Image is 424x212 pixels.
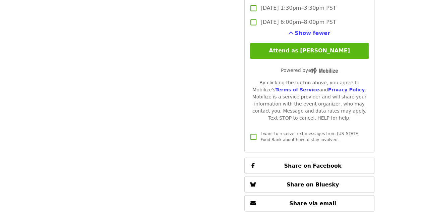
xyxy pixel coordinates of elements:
button: See more timeslots [289,29,330,37]
span: I want to receive text messages from [US_STATE] Food Bank about how to stay involved. [260,131,359,142]
button: Attend as [PERSON_NAME] [250,43,368,59]
button: Share on Facebook [244,158,374,174]
a: Privacy Policy [328,87,365,92]
a: Terms of Service [275,87,319,92]
span: Share via email [289,200,336,206]
button: Share on Bluesky [244,176,374,193]
img: Powered by Mobilize [308,68,338,74]
button: Share via email [244,195,374,211]
span: Powered by [281,68,338,73]
div: By clicking the button above, you agree to Mobilize's and . Mobilize is a service provider and wi... [250,79,368,122]
span: [DATE] 6:00pm–8:00pm PST [260,18,336,26]
span: Share on Bluesky [287,181,339,187]
span: Share on Facebook [284,162,341,169]
span: Show fewer [295,30,330,36]
span: [DATE] 1:30pm–3:30pm PST [260,4,336,12]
